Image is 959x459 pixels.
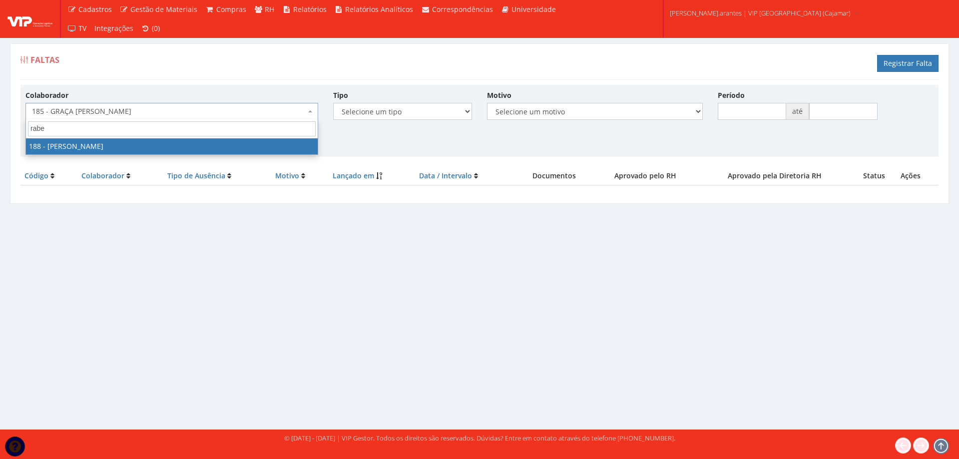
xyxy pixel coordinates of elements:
span: 185 - GRAÇA LETICIA FULACHI OLIVEIRA SANTOS PEREIRA [25,103,318,120]
img: logo [7,11,52,26]
a: Motivo [275,171,299,180]
span: Faltas [30,54,59,65]
a: Lançado em [333,171,374,180]
th: Aprovado pelo RH [593,167,698,185]
a: Código [24,171,48,180]
a: Registrar Falta [877,55,939,72]
th: Ações [897,167,939,185]
span: Integrações [94,23,133,33]
a: (0) [137,19,164,38]
th: Aprovado pela Diretoria RH [698,167,852,185]
span: Compras [216,4,246,14]
div: © [DATE] - [DATE] | VIP Gestor. Todos os direitos são reservados. Dúvidas? Entre em contato atrav... [284,434,675,443]
a: Colaborador [81,171,124,180]
span: Correspondências [432,4,493,14]
span: Relatórios [293,4,327,14]
span: Universidade [511,4,556,14]
label: Colaborador [25,90,68,100]
span: Gestão de Materiais [130,4,197,14]
a: Data / Intervalo [419,171,472,180]
a: TV [63,19,90,38]
span: 185 - GRAÇA LETICIA FULACHI OLIVEIRA SANTOS PEREIRA [32,106,306,116]
a: Integrações [90,19,137,38]
li: 188 - [PERSON_NAME] [26,138,318,154]
a: Tipo de Ausência [167,171,225,180]
span: Cadastros [78,4,112,14]
span: Relatórios Analíticos [345,4,413,14]
label: Motivo [487,90,511,100]
label: Tipo [333,90,348,100]
span: (0) [152,23,160,33]
span: RH [265,4,274,14]
span: [PERSON_NAME].arantes | VIP [GEOGRAPHIC_DATA] (Cajamar) [670,8,851,18]
label: Período [718,90,745,100]
span: até [786,103,809,120]
th: Status [851,167,896,185]
th: Documentos [515,167,593,185]
span: TV [78,23,86,33]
